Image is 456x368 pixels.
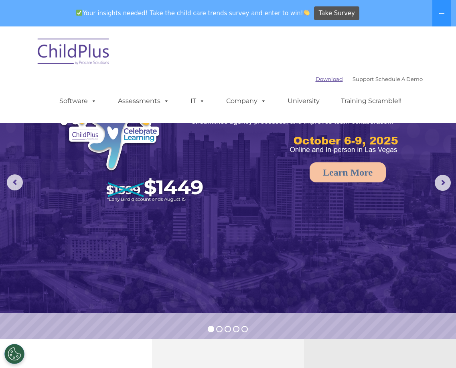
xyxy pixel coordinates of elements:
a: Learn More [310,162,386,182]
font: | [316,76,423,82]
a: Schedule A Demo [375,76,423,82]
a: Take Survey [314,6,359,20]
a: Download [316,76,343,82]
a: University [280,93,328,109]
a: Support [353,76,374,82]
img: ChildPlus by Procare Solutions [34,33,114,73]
a: Assessments [110,93,177,109]
img: ✅ [76,10,82,16]
a: Company [218,93,274,109]
button: Cookies Settings [4,344,24,364]
a: Training Scramble!! [333,93,409,109]
a: Software [51,93,105,109]
span: Your insights needed! Take the child care trends survey and enter to win! [73,5,313,21]
span: Take Survey [319,6,355,20]
a: IT [182,93,213,109]
img: 👏 [304,10,310,16]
